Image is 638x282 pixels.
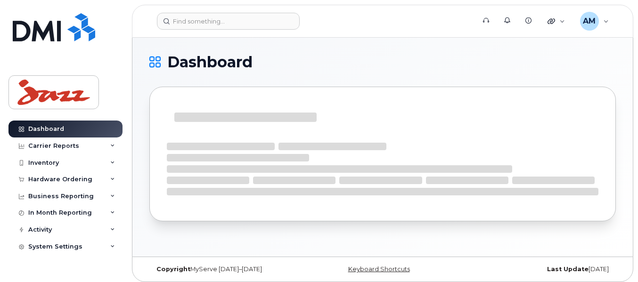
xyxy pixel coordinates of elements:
[149,266,305,273] div: MyServe [DATE]–[DATE]
[156,266,190,273] strong: Copyright
[348,266,410,273] a: Keyboard Shortcuts
[460,266,616,273] div: [DATE]
[167,55,253,69] span: Dashboard
[547,266,589,273] strong: Last Update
